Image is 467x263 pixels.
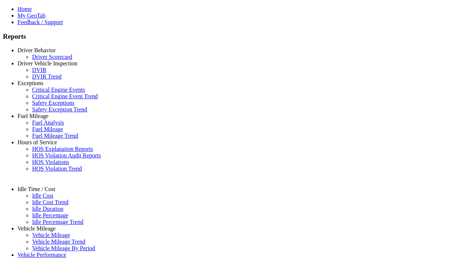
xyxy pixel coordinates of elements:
[32,54,72,60] a: Driver Scorecard
[32,219,83,225] a: Idle Percentage Trend
[18,80,43,86] a: Exceptions
[32,87,85,93] a: Critical Engine Events
[32,126,63,132] a: Fuel Mileage
[32,212,68,218] a: Idle Percentage
[32,239,85,245] a: Vehicle Mileage Trend
[32,67,46,73] a: DVIR
[32,106,87,113] a: Safety Exception Trend
[18,139,57,145] a: Hours of Service
[32,206,63,212] a: Idle Duration
[18,186,55,192] a: Idle Time / Cost
[32,73,61,80] a: DVIR Trend
[32,93,98,99] a: Critical Engine Event Trend
[18,252,66,258] a: Vehicle Performance
[3,33,464,41] h3: Reports
[32,159,69,165] a: HOS Violations
[32,165,82,172] a: HOS Violation Trend
[32,146,93,152] a: HOS Explanation Reports
[18,12,46,19] a: My GeoTab
[18,47,55,53] a: Driver Behavior
[18,19,63,25] a: Feedback / Support
[32,199,69,205] a: Idle Cost Trend
[32,245,95,251] a: Vehicle Mileage By Period
[32,232,70,238] a: Vehicle Mileage
[32,152,101,159] a: HOS Violation Audit Reports
[18,6,32,12] a: Home
[18,60,77,66] a: Driver Vehicle Inspection
[18,225,55,232] a: Vehicle Mileage
[18,113,49,119] a: Fuel Mileage
[32,119,64,126] a: Fuel Analysis
[32,193,53,199] a: Idle Cost
[32,133,78,139] a: Fuel Mileage Trend
[32,100,74,106] a: Safety Exceptions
